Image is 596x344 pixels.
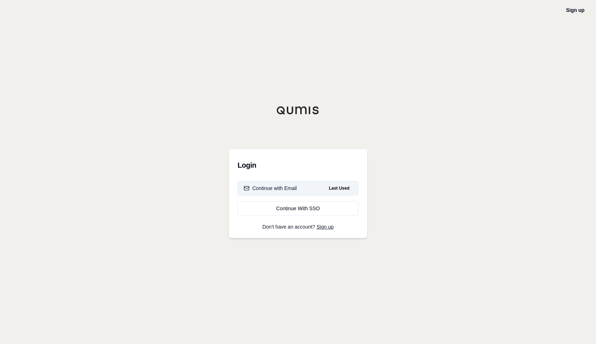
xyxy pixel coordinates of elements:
[326,184,352,193] span: Last Used
[238,224,358,229] p: Don't have an account?
[317,224,334,230] a: Sign up
[238,201,358,216] a: Continue With SSO
[244,205,352,212] div: Continue With SSO
[238,158,358,172] h3: Login
[276,106,320,115] img: Qumis
[244,185,297,192] div: Continue with Email
[566,7,584,13] a: Sign up
[238,181,358,195] button: Continue with EmailLast Used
